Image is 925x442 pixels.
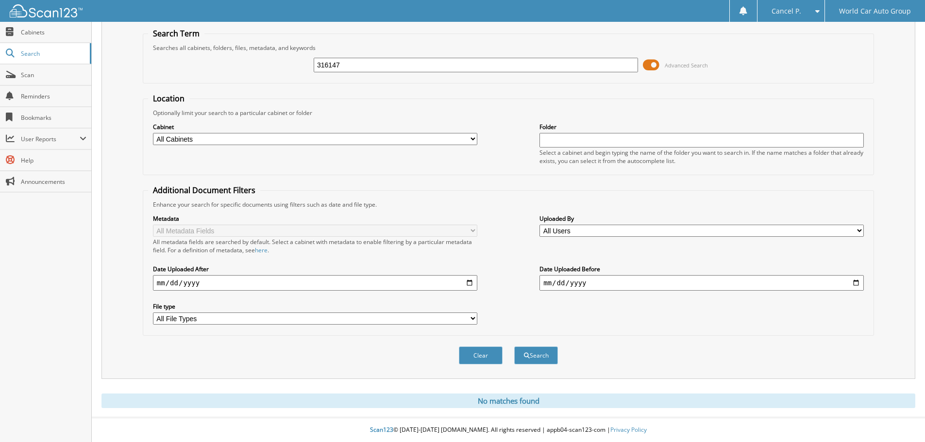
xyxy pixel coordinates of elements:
button: Search [514,346,558,364]
a: Privacy Policy [610,426,647,434]
img: scan123-logo-white.svg [10,4,83,17]
label: Date Uploaded Before [539,265,864,273]
span: Scan123 [370,426,393,434]
label: Cabinet [153,123,477,131]
div: Searches all cabinets, folders, files, metadata, and keywords [148,44,869,52]
div: No matches found [101,393,915,408]
input: end [539,275,864,291]
div: Select a cabinet and begin typing the name of the folder you want to search in. If the name match... [539,148,864,165]
span: Help [21,156,86,164]
label: Uploaded By [539,214,864,223]
span: Search [21,49,85,58]
span: Bookmarks [21,114,86,122]
div: Optionally limit your search to a particular cabinet or folder [148,109,869,117]
span: Reminders [21,92,86,100]
span: Cabinets [21,28,86,36]
span: Advanced Search [665,62,708,69]
a: here [255,246,268,254]
span: Announcements [21,178,86,186]
span: Scan [21,71,86,79]
label: Date Uploaded After [153,265,477,273]
legend: Search Term [148,28,204,39]
button: Clear [459,346,503,364]
span: Cancel P. [772,8,801,14]
div: Enhance your search for specific documents using filters such as date and file type. [148,200,869,209]
div: © [DATE]-[DATE] [DOMAIN_NAME]. All rights reserved | appb04-scan123-com | [92,418,925,442]
div: All metadata fields are searched by default. Select a cabinet with metadata to enable filtering b... [153,238,477,254]
span: User Reports [21,135,80,143]
legend: Additional Document Filters [148,185,260,196]
legend: Location [148,93,189,104]
label: File type [153,302,477,311]
input: start [153,275,477,291]
label: Metadata [153,214,477,223]
label: Folder [539,123,864,131]
span: World Car Auto Group [839,8,911,14]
